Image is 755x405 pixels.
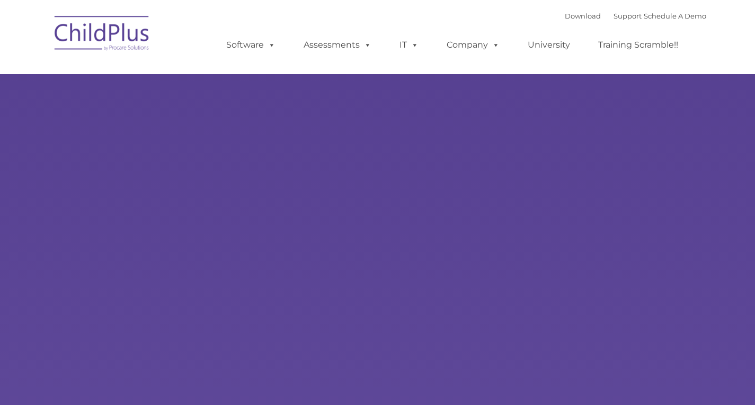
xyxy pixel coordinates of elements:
a: Company [436,34,510,56]
a: University [517,34,581,56]
a: Download [565,12,601,20]
a: Software [216,34,286,56]
a: Schedule A Demo [644,12,706,20]
a: Training Scramble!! [588,34,689,56]
a: Assessments [293,34,382,56]
a: Support [614,12,642,20]
img: ChildPlus by Procare Solutions [49,8,155,61]
a: IT [389,34,429,56]
font: | [565,12,706,20]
